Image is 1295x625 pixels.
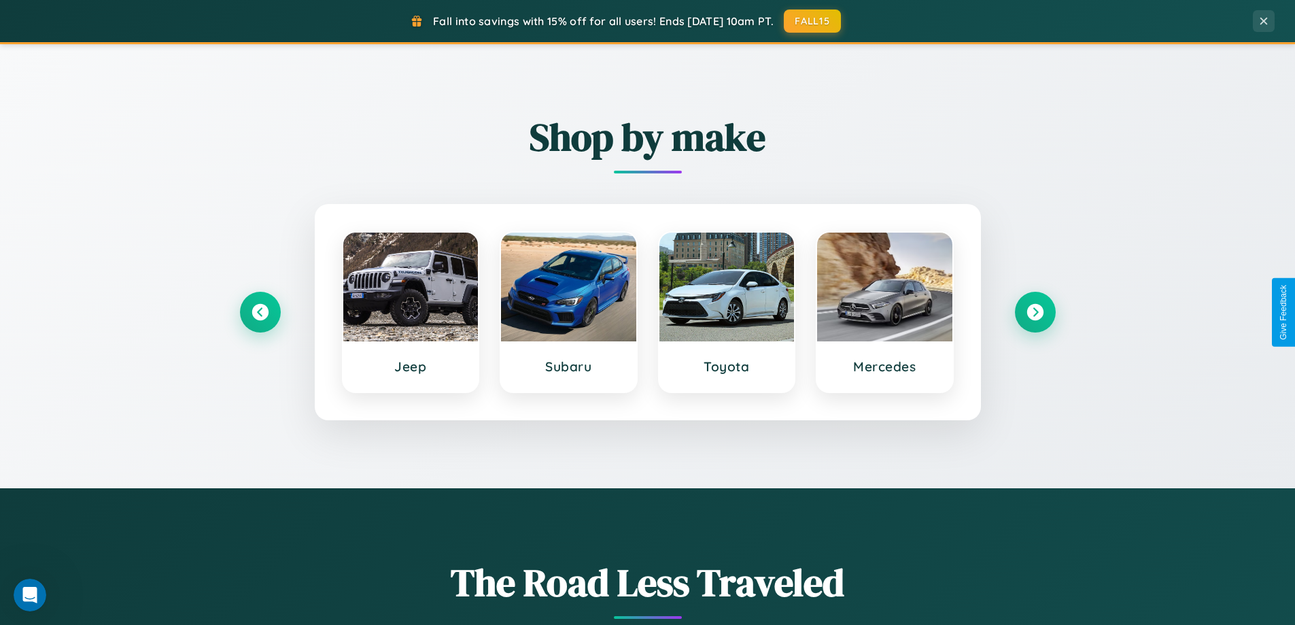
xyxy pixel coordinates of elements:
h3: Toyota [673,358,781,375]
span: Fall into savings with 15% off for all users! Ends [DATE] 10am PT. [433,14,774,28]
h3: Subaru [515,358,623,375]
h3: Jeep [357,358,465,375]
div: Give Feedback [1279,285,1288,340]
iframe: Intercom live chat [14,579,46,611]
h2: Shop by make [240,111,1056,163]
h1: The Road Less Traveled [240,556,1056,609]
h3: Mercedes [831,358,939,375]
button: FALL15 [784,10,841,33]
